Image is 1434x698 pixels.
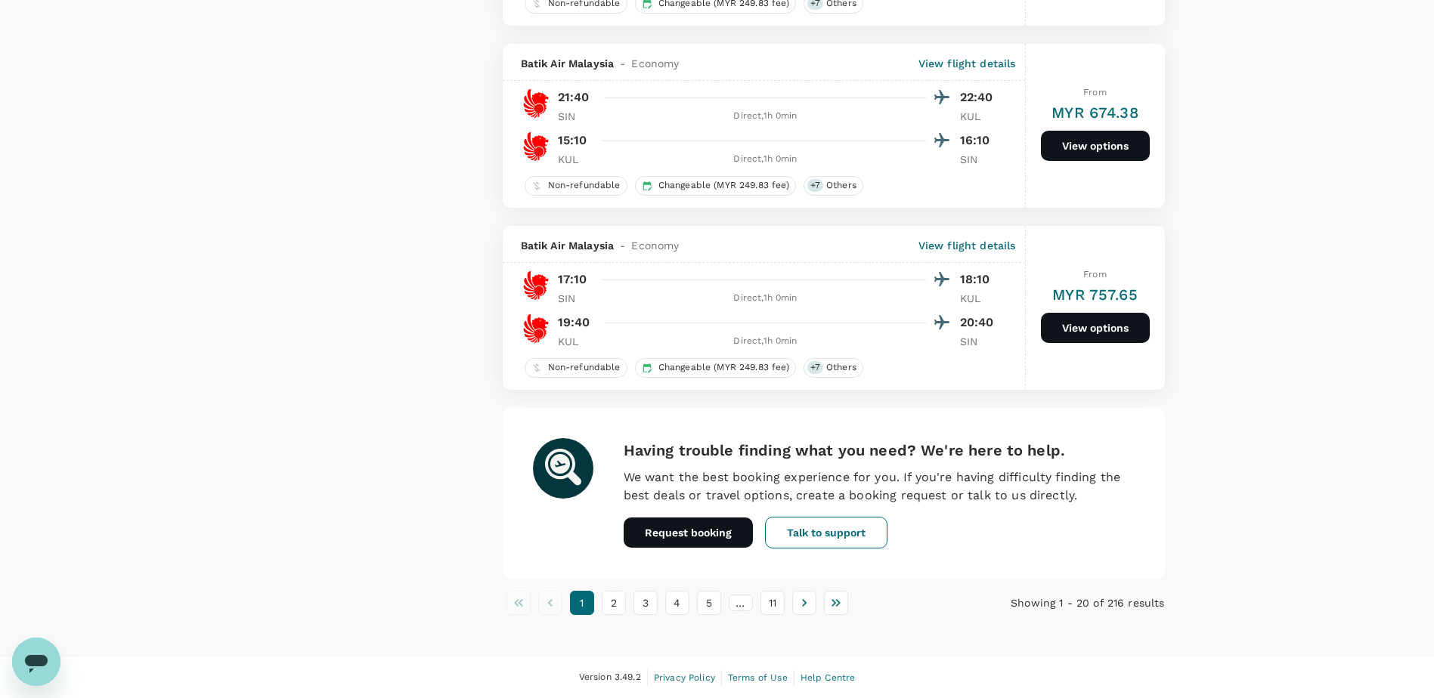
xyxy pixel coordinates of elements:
div: Non-refundable [525,358,627,378]
span: Help Centre [801,672,856,683]
iframe: Button to launch messaging window [12,638,60,686]
img: OD [521,131,551,162]
p: KUL [558,334,596,349]
h6: MYR 757.65 [1052,283,1138,307]
div: Changeable (MYR 249.83 fee) [635,358,796,378]
span: Version 3.49.2 [579,670,641,685]
button: Request booking [624,517,753,548]
span: Non-refundable [542,361,627,374]
p: SIN [558,291,596,306]
p: View flight details [918,238,1016,253]
p: KUL [960,291,998,306]
p: SIN [960,152,998,167]
img: OD [521,313,551,344]
span: Others [820,179,863,192]
p: View flight details [918,56,1016,71]
span: Batik Air Malaysia [521,238,615,253]
span: Privacy Policy [654,672,715,683]
button: Go to page 3 [633,591,658,615]
p: KUL [558,152,596,167]
button: Go to next page [792,591,816,615]
p: 16:10 [960,131,998,150]
div: Direct , 1h 0min [605,152,927,167]
p: KUL [960,109,998,124]
span: Changeable (MYR 249.83 fee) [652,179,795,192]
p: SIN [558,109,596,124]
span: From [1083,269,1107,280]
div: Direct , 1h 0min [605,291,927,306]
button: Go to page 11 [760,591,785,615]
p: 21:40 [558,88,590,107]
p: 15:10 [558,131,587,150]
button: Go to page 5 [697,591,721,615]
div: Changeable (MYR 249.83 fee) [635,176,796,196]
h6: Having trouble finding what you need? We're here to help. [624,438,1135,462]
p: SIN [960,334,998,349]
nav: pagination navigation [503,591,944,615]
a: Help Centre [801,669,856,686]
p: 17:10 [558,270,587,289]
div: Direct , 1h 0min [605,109,927,124]
button: View options [1041,131,1150,161]
button: Go to page 4 [665,591,689,615]
div: Direct , 1h 0min [605,334,927,349]
p: We want the best booking experience for you. If you're having difficulty finding the best deals o... [624,468,1135,505]
div: Non-refundable [525,176,627,196]
p: Showing 1 - 20 of 216 results [943,595,1164,610]
span: Batik Air Malaysia [521,56,615,71]
button: page 1 [570,591,594,615]
span: - [614,238,631,253]
span: + 7 [807,179,823,192]
span: From [1083,87,1107,97]
span: Non-refundable [542,179,627,192]
span: Terms of Use [728,672,788,683]
p: 18:10 [960,270,998,289]
div: +7Others [804,358,863,378]
img: OD [521,88,551,119]
button: View options [1041,313,1150,343]
button: Talk to support [765,517,887,548]
div: +7Others [804,176,863,196]
span: Others [820,361,863,374]
p: 19:40 [558,313,590,332]
h6: MYR 674.38 [1051,100,1138,125]
span: Economy [631,56,679,71]
p: 20:40 [960,313,998,332]
span: - [614,56,631,71]
span: Economy [631,238,679,253]
a: Terms of Use [728,669,788,686]
span: Changeable (MYR 249.83 fee) [652,361,795,374]
img: OD [521,270,551,301]
button: Go to page 2 [602,591,626,615]
span: + 7 [807,361,823,374]
button: Go to last page [824,591,848,615]
a: Privacy Policy [654,669,715,686]
p: 22:40 [960,88,998,107]
div: … [729,595,753,611]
